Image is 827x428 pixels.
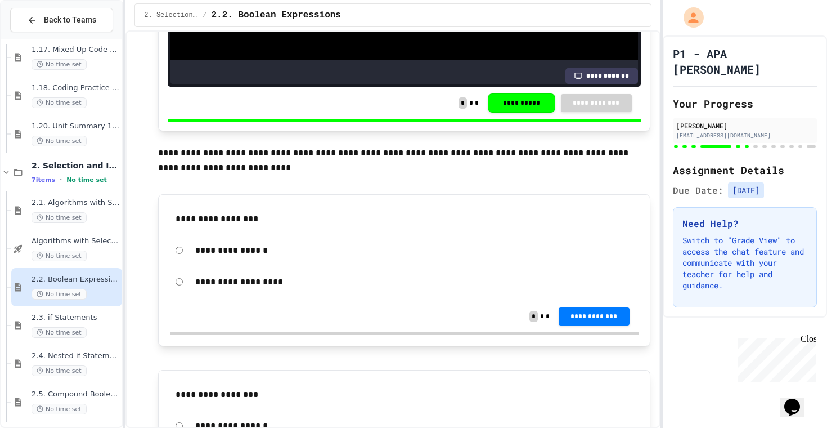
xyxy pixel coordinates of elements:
[673,184,723,197] span: Due Date:
[32,97,87,108] span: No time set
[32,313,120,323] span: 2.3. if Statements
[44,14,96,26] span: Back to Teams
[32,176,55,184] span: 7 items
[32,160,120,171] span: 2. Selection and Iteration
[734,334,816,382] iframe: chat widget
[682,217,807,230] h3: Need Help?
[32,390,120,399] span: 2.5. Compound Boolean Expressions
[32,198,120,208] span: 2.1. Algorithms with Selection and Repetition
[32,289,87,300] span: No time set
[32,83,120,93] span: 1.18. Coding Practice 1a (1.1-1.6)
[780,383,816,417] iframe: chat widget
[32,351,120,361] span: 2.4. Nested if Statements
[673,96,817,112] h2: Your Progress
[673,46,817,77] h1: P1 - APA [PERSON_NAME]
[32,212,87,223] span: No time set
[32,237,120,246] span: Algorithms with Selection and Repetition - Topic 2.1
[60,175,62,184] span: •
[673,162,817,178] h2: Assignment Details
[676,131,813,140] div: [EMAIL_ADDRESS][DOMAIN_NAME]
[144,11,198,20] span: 2. Selection and Iteration
[728,182,764,198] span: [DATE]
[32,45,120,55] span: 1.17. Mixed Up Code Practice 1.1-1.6
[5,5,78,72] div: Chat with us now!Close
[672,5,707,30] div: My Account
[66,176,107,184] span: No time set
[32,275,120,284] span: 2.2. Boolean Expressions
[676,121,813,131] div: [PERSON_NAME]
[32,122,120,131] span: 1.20. Unit Summary 1b (1.7-1.15)
[10,8,113,32] button: Back to Teams
[32,404,87,414] span: No time set
[32,365,87,376] span: No time set
[32,327,87,338] span: No time set
[212,8,341,22] span: 2.2. Boolean Expressions
[203,11,206,20] span: /
[32,136,87,146] span: No time set
[32,251,87,261] span: No time set
[32,59,87,70] span: No time set
[682,235,807,291] p: Switch to "Grade View" to access the chat feature and communicate with your teacher for help and ...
